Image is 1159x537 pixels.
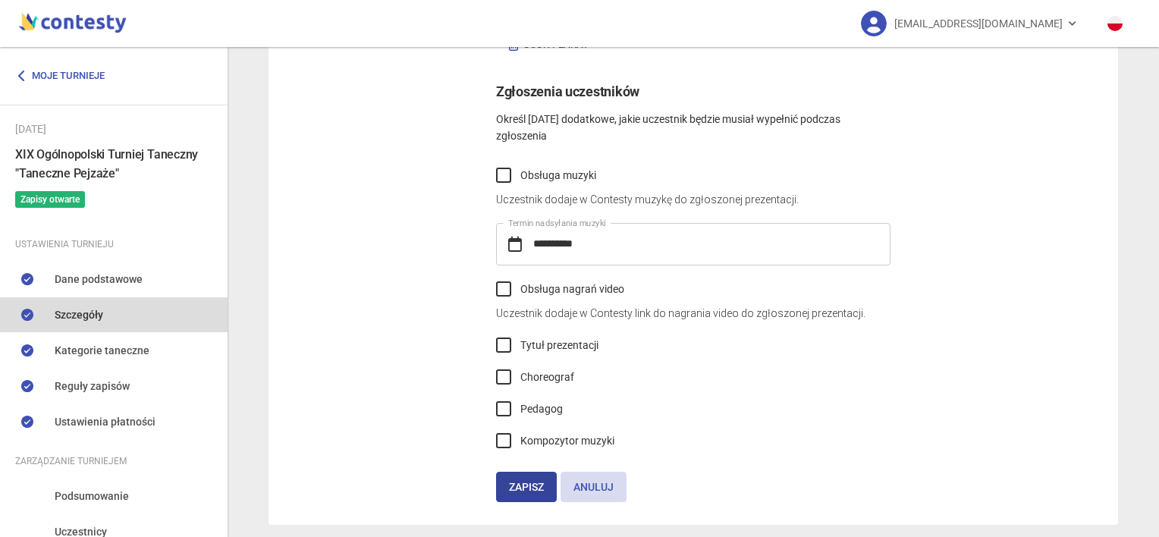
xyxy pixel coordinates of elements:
p: Uczestnik dodaje w Contesty muzykę do zgłoszonej prezentacji. [496,191,890,208]
span: Kategorie taneczne [55,342,149,359]
span: [EMAIL_ADDRESS][DOMAIN_NAME] [894,8,1063,39]
span: Dane podstawowe [55,271,143,287]
span: Zgłoszenia uczestników [496,83,639,99]
label: Kompozytor muzyki [496,432,614,449]
label: Choreograf [496,369,574,385]
span: Szczegóły [55,306,103,323]
label: Pedagog [496,400,563,417]
h6: XIX Ogólnopolski Turniej Taneczny "Taneczne Pejzaże" [15,145,212,183]
a: Moje turnieje [15,62,116,89]
span: Zapisz [509,481,544,493]
button: Anuluj [561,472,627,502]
button: Zapisz [496,472,557,502]
span: Podsumowanie [55,488,129,504]
label: Tytuł prezentacji [496,337,598,353]
span: Reguły zapisów [55,378,130,394]
p: Określ [DATE] dodatkowe, jakie uczestnik będzie musiał wypełnić podczas zgłoszenia [496,103,890,144]
p: Uczestnik dodaje w Contesty link do nagrania video do zgłoszonej prezentacji. [496,305,890,322]
div: [DATE] [15,121,212,137]
label: Obsługa nagrań video [496,281,624,297]
span: Zarządzanie turniejem [15,453,127,469]
span: Zapisy otwarte [15,191,85,208]
div: Ustawienia turnieju [15,236,212,253]
span: Ustawienia płatności [55,413,155,430]
label: Obsługa muzyki [496,167,596,184]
